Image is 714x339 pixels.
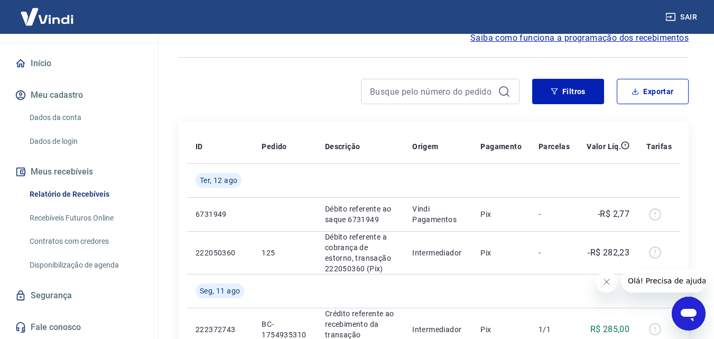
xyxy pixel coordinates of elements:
[196,248,245,258] p: 222050360
[539,324,570,335] p: 1/1
[25,254,145,276] a: Disponibilização de agenda
[539,141,570,152] p: Parcelas
[596,271,617,292] iframe: Fechar mensagem
[200,175,237,186] span: Ter, 12 ago
[480,248,522,258] p: Pix
[25,184,145,205] a: Relatório de Recebíveis
[470,32,689,44] a: Saiba como funciona a programação dos recebimentos
[6,7,89,16] span: Olá! Precisa de ajuda?
[412,324,463,335] p: Intermediador
[13,1,81,33] img: Vindi
[196,324,245,335] p: 222372743
[13,84,145,107] button: Meu cadastro
[13,160,145,184] button: Meus recebíveis
[370,84,494,99] input: Busque pelo número do pedido
[412,248,463,258] p: Intermediador
[590,323,630,336] p: R$ 285,00
[663,7,701,27] button: Sair
[412,204,463,225] p: Vindi Pagamentos
[262,248,308,258] p: 125
[13,284,145,307] a: Segurança
[196,209,245,219] p: 6731949
[539,248,570,258] p: -
[25,131,145,152] a: Dados de login
[412,141,438,152] p: Origem
[588,246,629,259] p: -R$ 282,23
[25,231,145,252] a: Contratos com credores
[25,107,145,129] a: Dados da conta
[13,52,145,75] a: Início
[617,79,689,104] button: Exportar
[325,204,396,225] p: Débito referente ao saque 6731949
[532,79,604,104] button: Filtros
[325,141,360,152] p: Descrição
[200,286,240,296] span: Seg, 11 ago
[672,297,706,331] iframe: Botão para abrir a janela de mensagens
[622,269,706,292] iframe: Mensagem da empresa
[325,232,396,274] p: Débito referente a cobrança de estorno, transação 222050360 (Pix)
[539,209,570,219] p: -
[646,141,672,152] p: Tarifas
[262,141,286,152] p: Pedido
[196,141,203,152] p: ID
[587,141,621,152] p: Valor Líq.
[25,207,145,229] a: Recebíveis Futuros Online
[13,316,145,339] a: Fale conosco
[480,141,522,152] p: Pagamento
[480,324,522,335] p: Pix
[480,209,522,219] p: Pix
[598,208,629,221] p: -R$ 2,77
